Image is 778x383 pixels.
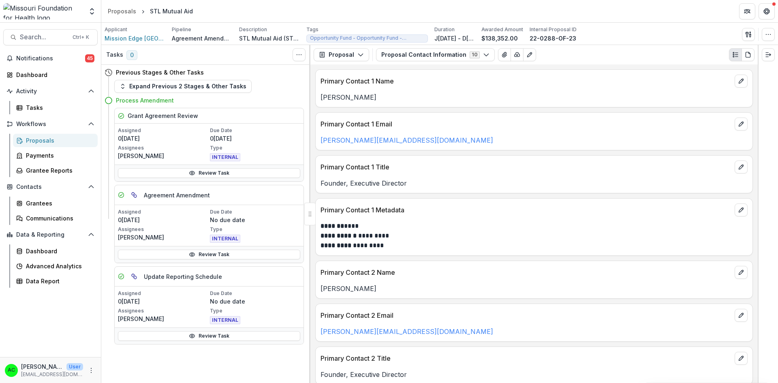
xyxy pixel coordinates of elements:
p: Tags [306,26,318,33]
nav: breadcrumb [105,5,196,17]
button: Get Help [759,3,775,19]
button: PDF view [742,48,754,61]
button: Open Contacts [3,180,98,193]
div: Grantee Reports [26,166,91,175]
p: Founder, Executive Director [321,370,748,379]
p: [PERSON_NAME] [118,315,208,323]
span: 45 [85,54,94,62]
button: edit [735,160,748,173]
p: $138,352.00 [481,34,518,43]
a: Proposals [13,134,98,147]
a: Grantees [13,197,98,210]
div: Proposals [26,136,91,145]
button: edit [735,75,748,88]
span: Opportunity Fund - Opportunity Fund - Grants/Contracts [310,35,424,41]
div: STL Mutual Aid [150,7,193,15]
p: Internal Proposal ID [530,26,577,33]
p: 0[DATE] [118,297,208,306]
p: 0[DATE] [210,134,300,143]
div: Data Report [26,277,91,285]
span: Contacts [16,184,85,190]
p: Primary Contact 1 Title [321,162,731,172]
span: 0 [126,50,137,60]
h3: Tasks [106,51,123,58]
p: [PERSON_NAME] [21,362,63,371]
img: Missouri Foundation for Health logo [3,3,83,19]
span: Notifications [16,55,85,62]
p: STL Mutual Aid (STLMA) will launch a campaign to demonstrate the impact and vision of mutual aid ... [239,34,300,43]
h4: Process Amendment [116,96,174,105]
p: Awarded Amount [481,26,523,33]
button: Open Data & Reporting [3,228,98,241]
a: Dashboard [13,244,98,258]
div: Tasks [26,103,91,112]
button: Expand Previous 2 Stages & Other Tasks [114,80,252,93]
button: More [86,366,96,375]
div: Ctrl + K [71,33,91,42]
a: Review Task [118,168,300,178]
h5: Grant Agreement Review [128,111,198,120]
div: Proposals [108,7,136,15]
div: Dashboard [16,71,91,79]
span: Activity [16,88,85,95]
div: Alyssa Curran [8,368,15,373]
p: [PERSON_NAME] [321,92,748,102]
div: Communications [26,214,91,223]
button: Partners [739,3,755,19]
button: Proposal [314,48,369,61]
p: Primary Contact 1 Email [321,119,731,129]
p: Assigned [118,127,208,134]
a: Proposals [105,5,139,17]
p: Assigned [118,208,208,216]
a: Tasks [13,101,98,114]
p: Due Date [210,208,300,216]
div: Dashboard [26,247,91,255]
button: Notifications45 [3,52,98,65]
a: [PERSON_NAME][EMAIL_ADDRESS][DOMAIN_NAME] [321,327,493,336]
p: No due date [210,216,300,224]
p: Assignees [118,307,208,315]
p: J[DATE] - D[DATE] [434,34,475,43]
a: Dashboard [3,68,98,81]
span: Data & Reporting [16,231,85,238]
button: View dependent tasks [128,270,141,283]
p: Type [210,144,300,152]
p: Primary Contact 1 Metadata [321,205,731,215]
p: Primary Contact 1 Name [321,76,731,86]
p: [PERSON_NAME] [321,284,748,293]
a: [PERSON_NAME][EMAIL_ADDRESS][DOMAIN_NAME] [321,136,493,144]
p: Founder, Executive Director [321,178,748,188]
a: Mission Edge [GEOGRAPHIC_DATA] [105,34,165,43]
button: edit [735,309,748,322]
button: View dependent tasks [128,188,141,201]
span: INTERNAL [210,316,240,324]
button: Plaintext view [729,48,742,61]
a: Review Task [118,250,300,259]
a: Review Task [118,331,300,341]
h5: Update Reporting Schedule [144,272,222,281]
p: [EMAIL_ADDRESS][DOMAIN_NAME] [21,371,83,378]
p: Type [210,307,300,315]
div: Payments [26,151,91,160]
button: Search... [3,29,98,45]
p: User [66,363,83,370]
button: edit [735,203,748,216]
p: 0[DATE] [118,216,208,224]
p: Assigned [118,290,208,297]
p: Primary Contact 2 Email [321,310,731,320]
button: edit [735,352,748,365]
a: Data Report [13,274,98,288]
a: Payments [13,149,98,162]
span: INTERNAL [210,153,240,161]
p: Assignees [118,226,208,233]
p: [PERSON_NAME] [118,152,208,160]
button: Toggle View Cancelled Tasks [293,48,306,61]
p: Type [210,226,300,233]
div: Grantees [26,199,91,208]
p: Applicant [105,26,127,33]
p: Primary Contact 2 Name [321,267,731,277]
p: Description [239,26,267,33]
button: edit [735,118,748,131]
p: Assignees [118,144,208,152]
